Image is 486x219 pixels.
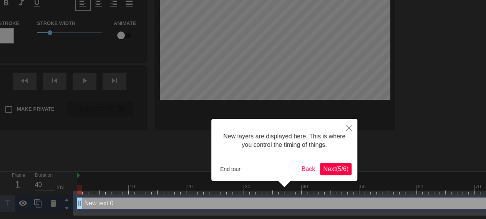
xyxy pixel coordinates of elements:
[217,124,352,157] div: New layers are displayed here. This is where you control the timing of things.
[299,163,318,175] button: Back
[323,166,348,172] span: Next ( 5 / 6 )
[217,163,244,175] button: End tour
[320,163,352,175] button: Next
[340,119,357,136] button: Close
